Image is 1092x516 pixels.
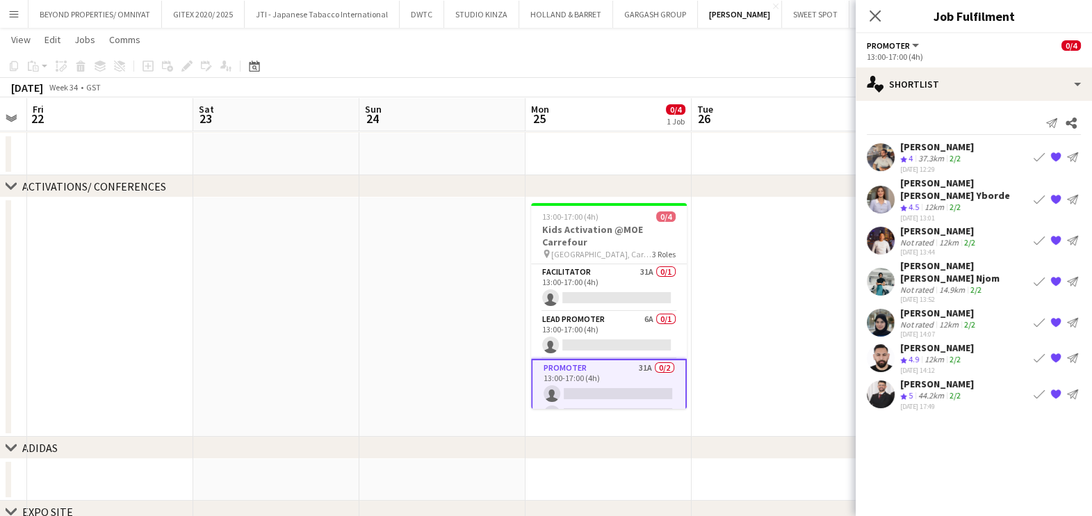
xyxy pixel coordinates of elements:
button: GARGASH GROUP [613,1,698,28]
div: [DATE] 13:52 [900,295,1028,304]
button: [PERSON_NAME] [698,1,782,28]
span: 26 [695,111,713,127]
span: 24 [363,111,382,127]
a: View [6,31,36,49]
span: [GEOGRAPHIC_DATA], Carrefour [551,249,652,259]
h3: Kids Activation @MOE Carrefour [531,223,687,248]
span: 0/4 [1061,40,1081,51]
span: Comms [109,33,140,46]
button: GITEX 2020/ 2025 [162,1,245,28]
div: 12km [922,202,947,213]
span: 22 [31,111,44,127]
span: Sat [199,103,214,115]
app-card-role: Facilitator31A0/113:00-17:00 (4h) [531,264,687,312]
app-skills-label: 2/2 [970,284,981,295]
app-job-card: 13:00-17:00 (4h)0/4Kids Activation @MOE Carrefour [GEOGRAPHIC_DATA], Carrefour3 RolesFacilitator3... [531,203,687,409]
span: 0/4 [656,211,676,222]
app-skills-label: 2/2 [950,390,961,401]
span: Tue [697,103,713,115]
div: [PERSON_NAME] [900,225,978,237]
button: STUDIO KINZA [444,1,519,28]
div: [PERSON_NAME] [900,140,974,153]
span: 23 [197,111,214,127]
button: Promoter [867,40,921,51]
div: 1 Job [667,116,685,127]
div: 14.9km [936,284,968,295]
div: 44.2km [915,390,947,402]
div: 12km [922,354,947,366]
h3: Job Fulfilment [856,7,1092,25]
div: 37.3km [915,153,947,165]
span: Week 34 [46,82,81,92]
app-skills-label: 2/2 [950,202,961,212]
div: [DATE] 14:12 [900,366,974,375]
div: Not rated [900,319,936,330]
div: [DATE] 17:49 [900,402,974,411]
div: [PERSON_NAME] [PERSON_NAME] Njom [900,259,1028,284]
span: 4.5 [908,202,919,212]
div: ACTIVATIONS/ CONFERENCES [22,179,166,193]
span: Sun [365,103,382,115]
button: PIXL [849,1,887,28]
app-card-role: Lead Promoter6A0/113:00-17:00 (4h) [531,312,687,359]
div: 13:00-17:00 (4h) [867,51,1081,62]
span: 25 [529,111,549,127]
button: SWEET SPOT [782,1,849,28]
a: Jobs [69,31,101,49]
div: GST [86,82,101,92]
button: DWTC [400,1,444,28]
span: 0/4 [666,104,685,115]
button: BEYOND PROPERTIES/ OMNIYAT [28,1,162,28]
span: Promoter [867,40,910,51]
span: 3 Roles [652,249,676,259]
div: [PERSON_NAME] [PERSON_NAME] Yborde [900,177,1028,202]
div: [DATE] 12:29 [900,165,974,174]
span: Fri [33,103,44,115]
div: [PERSON_NAME] [900,307,978,319]
span: 13:00-17:00 (4h) [542,211,598,222]
div: [PERSON_NAME] [900,378,974,390]
app-skills-label: 2/2 [964,237,975,248]
div: 12km [936,237,961,248]
app-skills-label: 2/2 [964,319,975,330]
button: JTI - Japanese Tabacco International [245,1,400,28]
a: Comms [104,31,146,49]
span: View [11,33,31,46]
div: Not rated [900,237,936,248]
div: [DATE] 13:01 [900,213,1028,222]
span: Jobs [74,33,95,46]
div: Shortlist [856,67,1092,101]
div: 12km [936,319,961,330]
span: Edit [44,33,60,46]
app-card-role: Promoter31A0/213:00-17:00 (4h) [531,359,687,429]
span: Mon [531,103,549,115]
app-skills-label: 2/2 [950,354,961,364]
div: ADIDAS [22,441,58,455]
span: 5 [908,390,913,401]
div: [DATE] [11,81,43,95]
span: 4 [908,153,913,163]
div: [DATE] 14:07 [900,330,978,339]
div: [DATE] 13:44 [900,248,978,257]
app-skills-label: 2/2 [950,153,961,163]
div: Not rated [900,284,936,295]
div: [PERSON_NAME] [900,341,974,354]
button: HOLLAND & BARRET [519,1,613,28]
a: Edit [39,31,66,49]
span: 4.9 [908,354,919,364]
